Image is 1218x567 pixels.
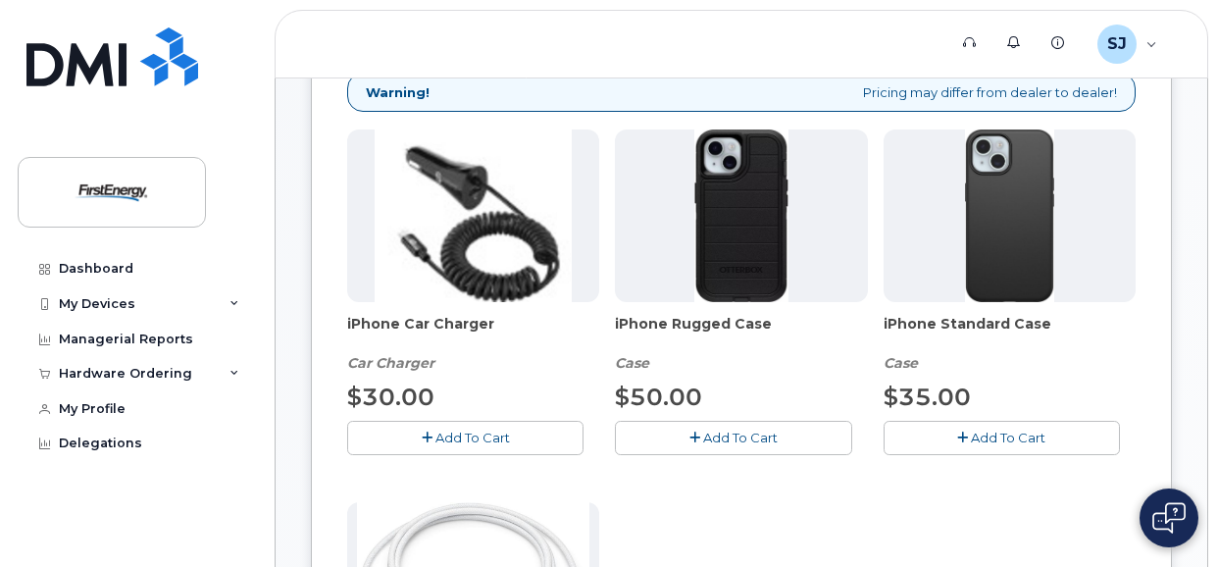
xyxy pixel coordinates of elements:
[971,430,1045,445] span: Add To Cart
[615,314,867,353] span: iPhone Rugged Case
[884,314,1136,373] div: iPhone Standard Case
[347,314,599,353] span: iPhone Car Charger
[965,129,1054,302] img: Symmetry.jpg
[884,421,1120,455] button: Add To Cart
[375,129,572,302] img: iphonesecg.jpg
[1107,32,1127,56] span: SJ
[703,430,778,445] span: Add To Cart
[694,129,787,302] img: Defender.jpg
[615,314,867,373] div: iPhone Rugged Case
[615,354,649,372] em: Case
[435,430,510,445] span: Add To Cart
[1152,502,1186,534] img: Open chat
[347,354,434,372] em: Car Charger
[347,314,599,373] div: iPhone Car Charger
[366,83,430,102] strong: Warning!
[615,383,702,411] span: $50.00
[884,314,1136,353] span: iPhone Standard Case
[347,383,434,411] span: $30.00
[347,421,584,455] button: Add To Cart
[615,421,851,455] button: Add To Cart
[1084,25,1171,64] div: Sarson, James R
[347,73,1136,113] div: Pricing may differ from dealer to dealer!
[884,383,971,411] span: $35.00
[884,354,918,372] em: Case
